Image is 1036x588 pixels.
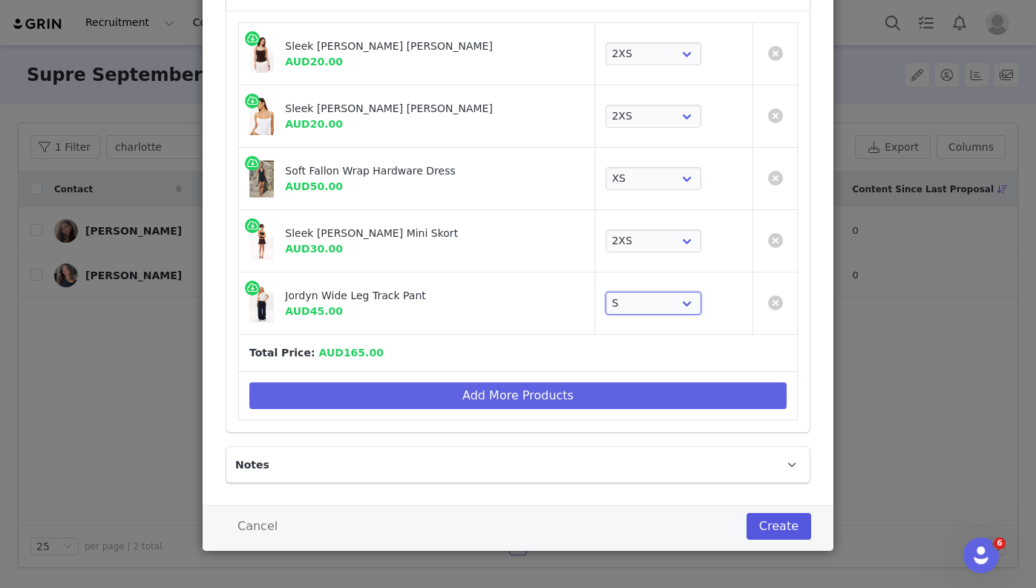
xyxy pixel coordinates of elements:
[225,513,290,540] button: Cancel
[994,538,1006,549] span: 6
[249,347,315,359] b: Total Price:
[285,118,343,130] span: AUD20.00
[249,285,274,322] img: 8184929-01-2.jpg
[249,382,787,409] button: Add More Products
[285,305,343,317] span: AUD45.00
[249,160,274,197] img: 8185220-01-2.jpg
[285,39,554,54] div: Sleek [PERSON_NAME] [PERSON_NAME]
[963,538,999,573] iframe: Intercom live chat
[285,180,343,192] span: AUD50.00
[249,223,274,260] img: 8184914-10-2.jpg
[249,36,274,73] img: 8185272-06-2.jpg
[285,226,554,241] div: Sleek [PERSON_NAME] Mini Skort
[285,163,554,179] div: Soft Fallon Wrap Hardware Dress
[285,288,554,304] div: Jordyn Wide Leg Track Pant
[249,98,274,135] img: 8185272-05-2.jpg
[285,243,343,255] span: AUD30.00
[235,457,269,473] span: Notes
[285,101,554,117] div: Sleek [PERSON_NAME] [PERSON_NAME]
[318,347,383,359] span: AUD165.00
[285,56,343,68] span: AUD20.00
[747,513,811,540] button: Create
